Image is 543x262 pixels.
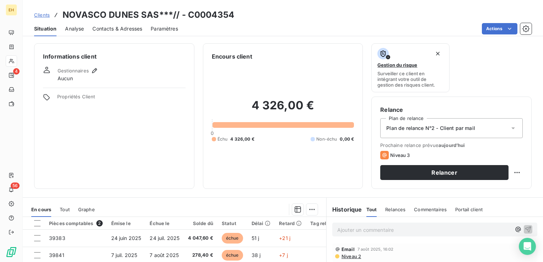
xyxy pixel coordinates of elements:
span: Situation [34,25,57,32]
span: Analyse [65,25,84,32]
span: Clients [34,12,50,18]
h6: Informations client [43,52,186,61]
span: Surveiller ce client en intégrant votre outil de gestion des risques client. [377,71,443,88]
span: Échu [217,136,228,142]
span: Aucun [58,75,73,82]
a: 4 [6,70,17,81]
h2: 4 326,00 € [212,98,354,120]
span: échue [222,250,243,261]
span: Commentaires [414,207,447,212]
a: Clients [34,11,50,18]
span: +7 j [279,252,288,258]
span: Niveau 2 [341,253,361,259]
span: Gestionnaires [58,68,89,73]
div: Tag relance [310,220,345,226]
span: En cours [31,207,51,212]
button: Relancer [380,165,509,180]
div: Open Intercom Messenger [519,238,536,255]
h6: Historique [327,205,362,214]
span: 39841 [49,252,64,258]
span: 7 août 2025, 16:02 [357,247,394,251]
span: Tout [60,207,70,212]
span: Portail client [455,207,483,212]
div: Délai [252,220,271,226]
span: 4 [13,68,20,75]
div: Émise le [111,220,141,226]
span: Prochaine relance prévue [380,142,523,148]
img: Logo LeanPay [6,246,17,258]
span: Tout [366,207,377,212]
span: Propriétés Client [57,94,186,104]
div: EH [6,4,17,16]
span: +21 j [279,235,290,241]
span: 56 [11,182,20,189]
span: 0,00 € [340,136,354,142]
h6: Encours client [212,52,252,61]
span: échue [222,233,243,244]
div: Statut [222,220,243,226]
div: Solde dû [188,220,213,226]
h6: Relance [380,105,523,114]
span: 24 juil. 2025 [150,235,179,241]
span: aujourd’hui [439,142,465,148]
span: Contacts & Adresses [92,25,142,32]
span: 39383 [49,235,65,241]
span: Gestion du risque [377,62,417,68]
button: Gestion du risqueSurveiller ce client en intégrant votre outil de gestion des risques client. [371,43,449,92]
span: Paramètres [151,25,178,32]
span: Graphe [78,207,95,212]
span: 0 [211,130,214,136]
span: Plan de relance N°2 - Client par mail [386,125,475,132]
span: 51 j [252,235,259,241]
span: 4 047,60 € [188,235,213,242]
span: 2 [96,220,103,226]
span: 4 326,00 € [230,136,254,142]
div: Retard [279,220,302,226]
span: Non-échu [316,136,337,142]
div: Échue le [150,220,179,226]
span: 24 juin 2025 [111,235,141,241]
span: Niveau 3 [390,152,410,158]
span: 38 j [252,252,261,258]
div: Pièces comptables [49,220,103,226]
span: Relances [385,207,405,212]
span: Email [342,246,355,252]
h3: NOVASCO DUNES SAS***// - C0004354 [63,9,234,21]
span: 278,40 € [188,252,213,259]
span: 7 juil. 2025 [111,252,138,258]
button: Actions [482,23,517,34]
span: 7 août 2025 [150,252,179,258]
